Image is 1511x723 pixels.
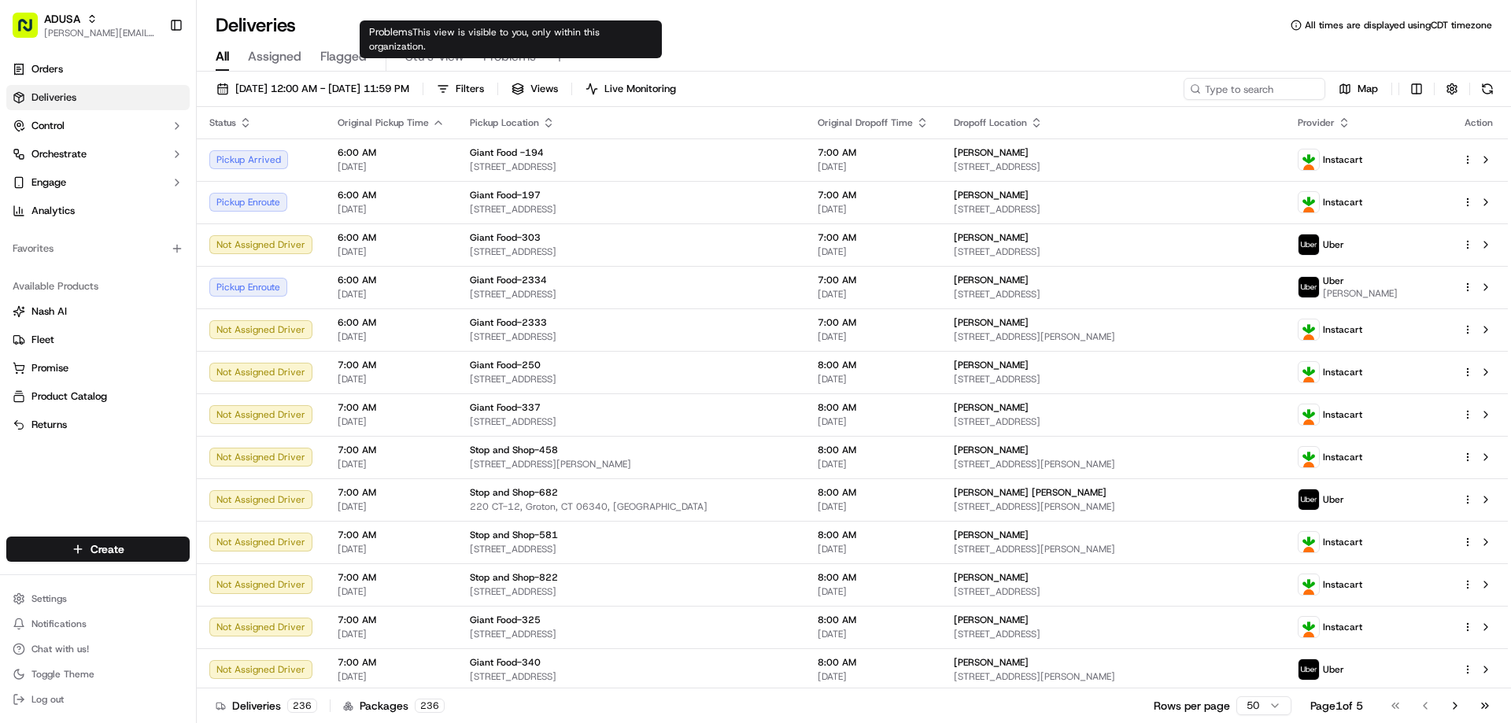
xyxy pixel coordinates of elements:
span: 7:00 AM [818,316,929,329]
div: 💻 [133,353,146,366]
span: 8:00 AM [818,571,929,584]
span: Uber [1323,663,1344,676]
span: Giant Food-2333 [470,316,547,329]
span: All [216,47,229,66]
button: Live Monitoring [578,78,683,100]
span: Original Pickup Time [338,116,429,129]
button: See all [244,201,286,220]
span: Deliveries [31,90,76,105]
span: Instacart [1323,323,1362,336]
span: [PERSON_NAME] [954,231,1029,244]
span: [DATE] [818,585,929,598]
span: [STREET_ADDRESS] [470,628,792,640]
div: Favorites [6,236,190,261]
img: profile_instacart_ahold_partner.png [1299,362,1319,382]
span: [PERSON_NAME] [PERSON_NAME] [954,486,1106,499]
span: Product Catalog [31,389,107,404]
span: [PERSON_NAME] [1323,287,1398,300]
span: 7:00 AM [338,401,445,414]
span: 8:00 AM [818,359,929,371]
span: Instacart [1323,366,1362,378]
span: Instacart [1323,578,1362,591]
button: Log out [6,688,190,710]
span: [DATE] [338,543,445,555]
span: [DATE] [818,160,929,173]
a: Orders [6,57,190,82]
span: [DATE] [818,330,929,343]
button: Product Catalog [6,384,190,409]
span: Returns [31,418,67,432]
span: [STREET_ADDRESS] [954,288,1273,301]
span: All times are displayed using CDT timezone [1305,19,1492,31]
span: Instacart [1323,621,1362,633]
span: [PERSON_NAME] [954,444,1029,456]
button: Notifications [6,613,190,635]
button: [DATE] 12:00 AM - [DATE] 11:59 PM [209,78,416,100]
span: 7:00 AM [338,486,445,499]
span: [DATE] [338,670,445,683]
a: Analytics [6,198,190,223]
span: [STREET_ADDRESS] [954,415,1273,428]
span: [STREET_ADDRESS] [470,160,792,173]
span: [DATE] [818,373,929,385]
span: [STREET_ADDRESS] [470,288,792,301]
span: [DATE] [818,670,929,683]
input: Got a question? Start typing here... [41,101,283,118]
span: Control [31,119,65,133]
span: [PERSON_NAME] [954,359,1029,371]
span: Flagged [320,47,367,66]
span: Original Dropoff Time [818,116,913,129]
button: [PERSON_NAME][EMAIL_ADDRESS][PERSON_NAME][DOMAIN_NAME] [44,27,157,39]
h1: Deliveries [216,13,296,38]
button: Views [504,78,565,100]
span: 7:00 AM [818,189,929,201]
span: [PERSON_NAME] [954,146,1029,159]
span: Status [209,116,236,129]
button: Fleet [6,327,190,352]
span: • [131,286,136,299]
button: Engage [6,170,190,195]
span: [PERSON_NAME] [954,571,1029,584]
img: Stewart Logan [16,271,41,297]
span: [STREET_ADDRESS] [470,543,792,555]
span: Create [91,541,124,557]
span: [DATE] [818,458,929,470]
button: Toggle Theme [6,663,190,685]
a: 💻API Documentation [127,345,259,374]
span: [DATE] [338,415,445,428]
span: Chat with us! [31,643,89,655]
span: [PERSON_NAME] [954,274,1029,286]
span: [STREET_ADDRESS][PERSON_NAME] [954,330,1273,343]
button: Start new chat [268,155,286,174]
span: [DATE] [818,203,929,216]
button: ADUSA [44,11,80,27]
a: Nash AI [13,304,183,319]
div: 📗 [16,353,28,366]
span: [DATE] [338,373,445,385]
button: ADUSA[PERSON_NAME][EMAIL_ADDRESS][PERSON_NAME][DOMAIN_NAME] [6,6,163,44]
span: [DATE] [338,330,445,343]
button: Orchestrate [6,142,190,167]
span: [DATE] [139,244,172,256]
span: [DATE] [338,245,445,258]
span: [PERSON_NAME] [954,656,1029,669]
div: 236 [287,699,317,713]
img: Stewart Logan [16,229,41,254]
span: 6:00 AM [338,146,445,159]
span: [PERSON_NAME] [954,529,1029,541]
span: [DATE] [338,458,445,470]
span: Pickup Location [470,116,539,129]
span: [DATE] [818,288,929,301]
a: 📗Knowledge Base [9,345,127,374]
span: [DATE] [338,160,445,173]
button: Nash AI [6,299,190,324]
a: Deliveries [6,85,190,110]
span: 7:00 AM [818,231,929,244]
div: Problems [360,20,662,58]
span: 7:00 AM [338,571,445,584]
span: [STREET_ADDRESS][PERSON_NAME] [954,500,1273,513]
img: profile_instacart_ahold_partner.png [1299,319,1319,340]
span: [STREET_ADDRESS] [470,203,792,216]
span: [DATE] [139,286,172,299]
